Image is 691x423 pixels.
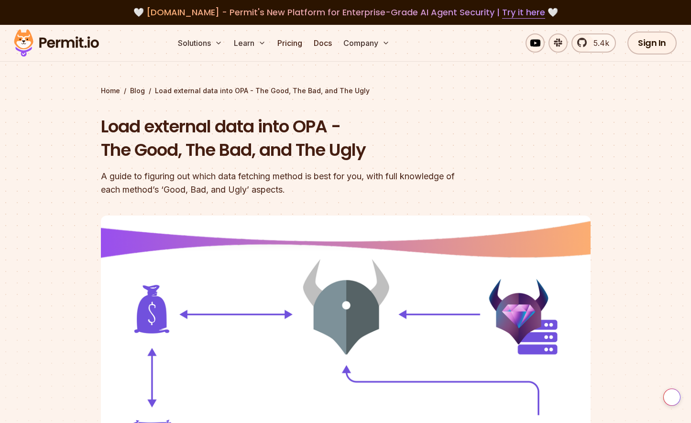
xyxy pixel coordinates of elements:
[274,33,306,53] a: Pricing
[627,32,677,54] a: Sign In
[571,33,616,53] a: 5.4k
[146,6,545,18] span: [DOMAIN_NAME] - Permit's New Platform for Enterprise-Grade AI Agent Security |
[23,6,668,19] div: 🤍 🤍
[101,170,468,196] div: A guide to figuring out which data fetching method is best for you, with full knowledge of each m...
[502,6,545,19] a: Try it here
[101,115,468,162] h1: Load external data into OPA - The Good, The Bad, and The Ugly
[310,33,336,53] a: Docs
[10,27,103,59] img: Permit logo
[230,33,270,53] button: Learn
[588,37,609,49] span: 5.4k
[130,86,145,96] a: Blog
[101,86,591,96] div: / /
[340,33,394,53] button: Company
[101,86,120,96] a: Home
[174,33,226,53] button: Solutions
